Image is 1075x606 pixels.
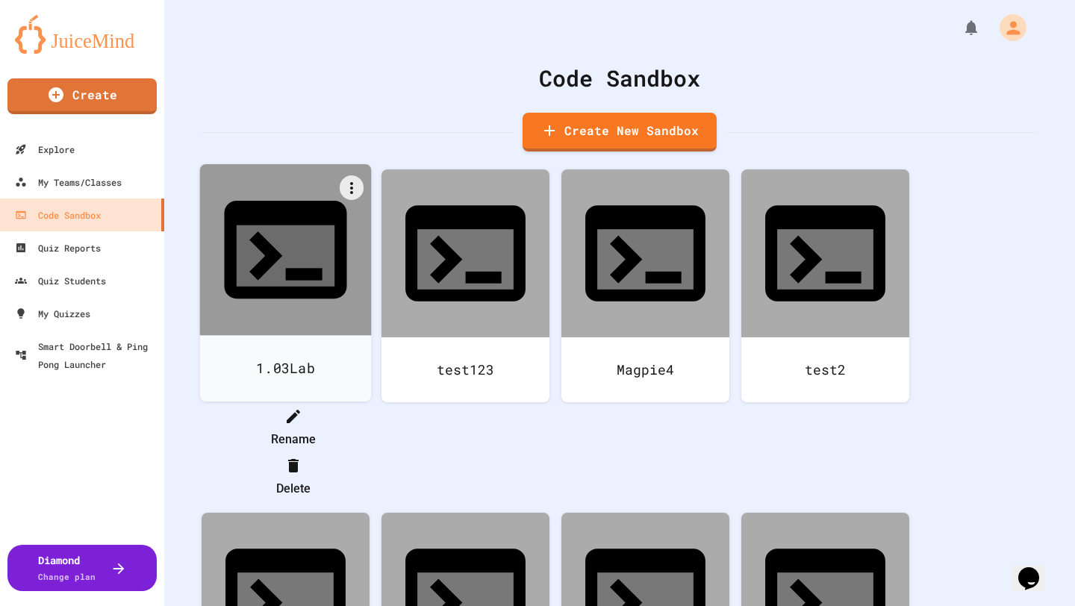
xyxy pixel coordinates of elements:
iframe: chat widget [1012,546,1060,591]
a: test2 [741,169,909,402]
li: Delete [216,453,370,501]
div: test2 [741,337,909,402]
div: Explore [15,140,75,158]
a: Magpie4 [561,169,729,402]
li: Rename [216,404,370,452]
div: Magpie4 [561,337,729,402]
div: Smart Doorbell & Ping Pong Launcher [15,337,158,373]
a: Create New Sandbox [523,113,717,151]
img: logo-orange.svg [15,15,149,54]
div: Code Sandbox [202,61,1038,95]
span: Change plan [38,571,96,582]
div: My Quizzes [15,304,90,322]
div: My Teams/Classes [15,173,122,191]
div: Quiz Students [15,272,106,290]
div: 1.03Lab [200,335,372,402]
div: My Account [984,10,1030,45]
a: 1.03Lab [200,164,372,402]
div: Diamond [38,552,96,584]
div: Quiz Reports [15,239,101,257]
a: Create [7,78,157,114]
div: Code Sandbox [15,206,101,224]
button: DiamondChange plan [7,545,157,591]
div: My Notifications [935,15,984,40]
div: test123 [381,337,549,402]
a: test123 [381,169,549,402]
